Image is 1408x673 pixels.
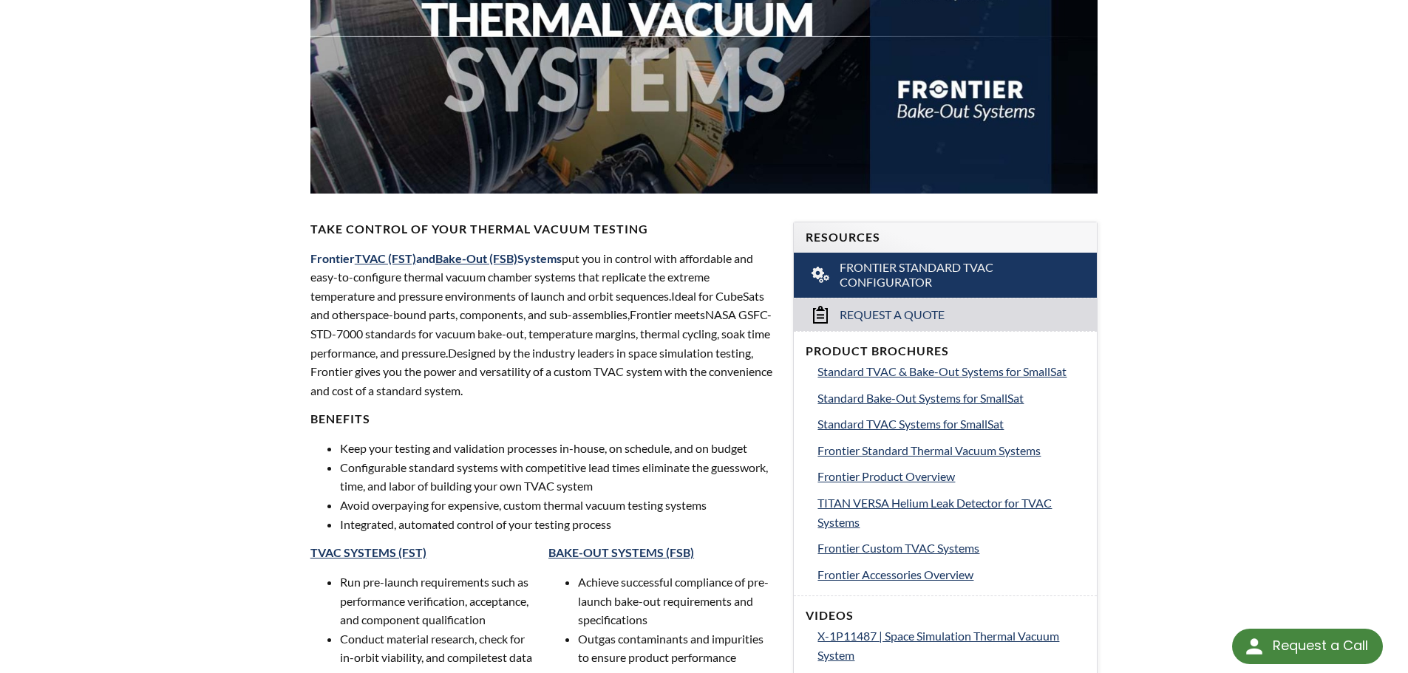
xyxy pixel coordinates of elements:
span: Designed by the industry leaders in space simulation testing, Frontier gives you the power and ve... [310,346,772,397]
span: Frontier and Systems [310,251,562,265]
span: Frontier Product Overview [817,469,955,483]
a: X-1P11487 | Space Simulation Thermal Vacuum System [817,626,1085,664]
li: Achieve successful compliance of pre-launch bake-out requirements and specifications [578,573,775,629]
li: Avoid overpaying for expensive, custom thermal vacuum testing systems [340,496,776,515]
span: space-bound parts, components, and sub-assemblies, [360,307,630,321]
h4: Product Brochures [806,344,1085,359]
span: Standard Bake-Out Systems for SmallSat [817,391,1024,405]
h4: Resources [806,230,1085,245]
span: Frontier Standard Thermal Vacuum Systems [817,443,1041,457]
span: Conduct material research, check for in-orbit viability, and compile [340,632,525,665]
h4: BENEFITS [310,411,776,427]
a: Frontier Standard Thermal Vacuum Systems [817,441,1085,460]
a: TVAC (FST) [355,251,416,265]
li: Run pre-launch requirements such as performance verification, acceptance, and component qualifica... [340,573,537,629]
a: Standard TVAC & Bake-Out Systems for SmallSat [817,362,1085,381]
span: Standard TVAC & Bake-Out Systems for SmallSat [817,364,1067,378]
h4: Take Control of Your Thermal Vacuum Testing [310,222,776,237]
a: BAKE-OUT SYSTEMS (FSB) [548,545,694,559]
span: xtreme temperature and pressure environments of launch and orbit sequences. eal for CubeSats and ... [310,270,764,321]
div: Request a Call [1232,629,1383,664]
a: Frontier Accessories Overview [817,565,1085,584]
a: TITAN VERSA Helium Leak Detector for TVAC Systems [817,493,1085,531]
li: Configurable standard systems with competitive lead times eliminate the guesswork, time, and labo... [340,458,776,496]
a: Request a Quote [794,298,1097,331]
span: X-1P11487 | Space Simulation Thermal Vacuum System [817,629,1059,662]
a: TVAC SYSTEMS (FST) [310,545,426,559]
a: Frontier Standard TVAC Configurator [794,253,1097,298]
a: Bake-Out (FSB) [435,251,517,265]
span: Standard TVAC Systems for SmallSat [817,417,1004,431]
span: Frontier Accessories Overview [817,567,973,581]
span: Request a Quote [840,307,945,323]
span: TITAN VERSA Helium Leak Detector for TVAC Systems [817,496,1052,529]
li: Integrated, automated control of your testing process [340,515,776,534]
span: Frontier Standard TVAC Configurator [840,260,1053,291]
img: round button [1242,635,1266,658]
a: Frontier Custom TVAC Systems [817,539,1085,558]
a: Standard Bake-Out Systems for SmallSat [817,389,1085,408]
span: NASA GSFC-STD-7000 standards for vacuum bake-out, temperature margins, thermal cycling, soak time... [310,307,772,359]
p: put you in control with affordable and easy-to-configure thermal vacuum chamber systems that repl... [310,249,776,400]
div: Request a Call [1273,629,1368,663]
h4: Videos [806,608,1085,624]
li: Keep your testing and validation processes in-house, on schedule, and on budget [340,439,776,458]
span: Id [671,289,681,303]
span: Frontier Custom TVAC Systems [817,541,979,555]
li: Outgas contaminants and impurities to ensure product performance [578,629,775,667]
a: Frontier Product Overview [817,467,1085,486]
a: Standard TVAC Systems for SmallSat [817,414,1085,434]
